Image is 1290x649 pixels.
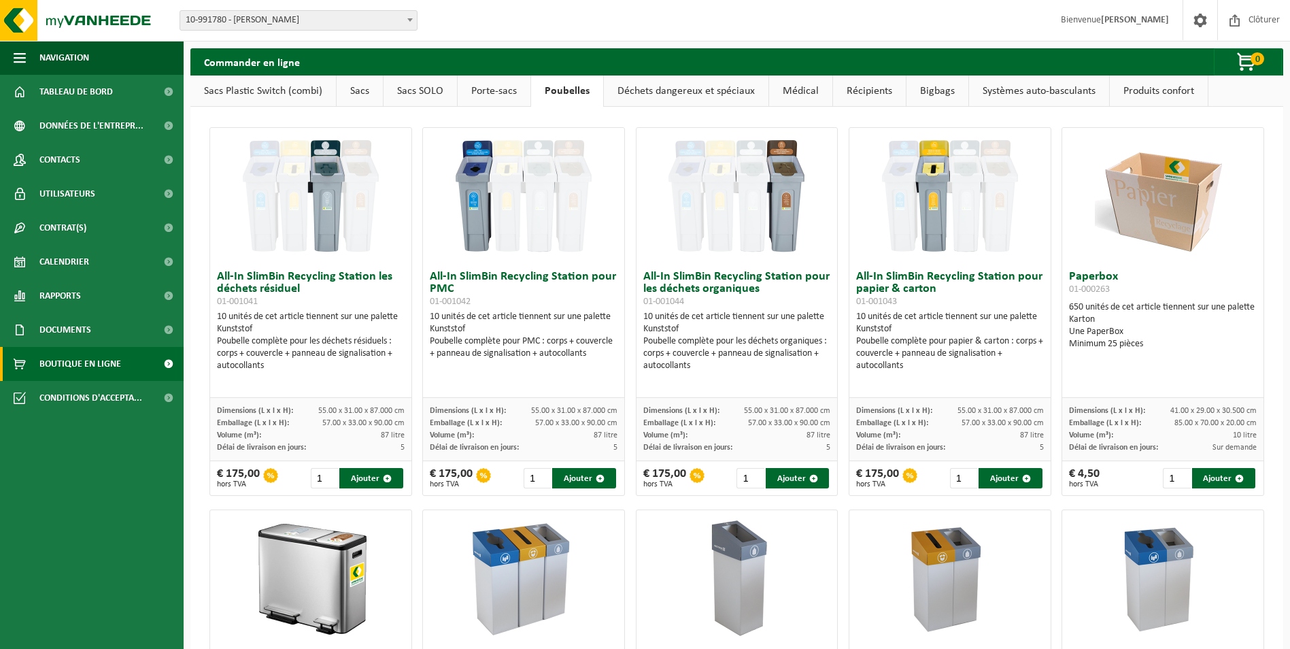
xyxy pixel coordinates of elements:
span: 10-991780 - BRUIXOLA SOLER THOMAS - WANFERCÉE-BAULET [180,11,417,30]
span: Sur demande [1212,444,1257,452]
span: Délai de livraison en jours: [643,444,732,452]
span: 55.00 x 31.00 x 87.000 cm [957,407,1044,415]
img: 02-014089 [668,510,804,646]
span: Délai de livraison en jours: [1069,444,1158,452]
h3: All-In SlimBin Recycling Station les déchets résiduel [217,271,405,307]
img: 02-014088 [882,510,1018,646]
input: 1 [1163,468,1190,488]
span: 87 litre [1020,431,1044,439]
div: Kunststof [856,323,1044,335]
input: 1 [950,468,977,488]
span: 57.00 x 33.00 x 90.00 cm [962,419,1044,427]
span: Contrat(s) [39,211,86,245]
div: € 175,00 [430,468,473,488]
div: Poubelle complète pour les déchets organiques : corps + couvercle + panneau de signalisation + au... [643,335,831,372]
span: 01-001044 [643,297,684,307]
div: Kunststof [430,323,617,335]
span: 01-001042 [430,297,471,307]
a: Sacs SOLO [384,76,457,107]
a: Poubelles [531,76,603,107]
span: 57.00 x 33.00 x 90.00 cm [748,419,830,427]
span: Emballage (L x l x H): [643,419,715,427]
span: hors TVA [217,480,260,488]
span: Volume (m³): [856,431,900,439]
span: Emballage (L x l x H): [856,419,928,427]
span: hors TVA [643,480,686,488]
span: Délai de livraison en jours: [856,444,945,452]
span: 10-991780 - BRUIXOLA SOLER THOMAS - WANFERCÉE-BAULET [180,10,418,31]
span: 57.00 x 33.00 x 90.00 cm [535,419,617,427]
span: 5 [401,444,405,452]
input: 1 [311,468,338,488]
button: Ajouter [979,468,1042,488]
span: 55.00 x 31.00 x 87.000 cm [318,407,405,415]
div: Kunststof [643,323,831,335]
input: 1 [524,468,551,488]
span: 10 litre [1233,431,1257,439]
span: Calendrier [39,245,89,279]
div: 10 unités de cet article tiennent sur une palette [430,311,617,360]
div: 10 unités de cet article tiennent sur une palette [856,311,1044,372]
h3: All-In SlimBin Recycling Station pour PMC [430,271,617,307]
span: Emballage (L x l x H): [217,419,289,427]
div: Karton [1069,314,1257,326]
span: 57.00 x 33.00 x 90.00 cm [322,419,405,427]
span: 55.00 x 31.00 x 87.000 cm [531,407,617,415]
div: € 4,50 [1069,468,1100,488]
span: Tableau de bord [39,75,113,109]
span: Navigation [39,41,89,75]
span: Volume (m³): [1069,431,1113,439]
button: 0 [1214,48,1282,76]
span: Dimensions (L x l x H): [643,407,719,415]
a: Systèmes auto-basculants [969,76,1109,107]
a: Produits confort [1110,76,1208,107]
span: 01-001041 [217,297,258,307]
div: 10 unités de cet article tiennent sur une palette [217,311,405,372]
button: Ajouter [766,468,829,488]
span: 85.00 x 70.00 x 20.00 cm [1174,419,1257,427]
span: 87 litre [594,431,617,439]
img: 01-000263 [1095,128,1231,264]
a: Déchets dangereux et spéciaux [604,76,768,107]
div: Minimum 25 pièces [1069,338,1257,350]
span: 5 [826,444,830,452]
img: 01-000998 [243,510,379,646]
a: Porte-sacs [458,76,530,107]
button: Ajouter [339,468,403,488]
h3: Paperbox [1069,271,1257,298]
div: € 175,00 [643,468,686,488]
a: Sacs [337,76,383,107]
span: Utilisateurs [39,177,95,211]
div: Poubelle complète pour papier & carton : corps + couvercle + panneau de signalisation + autocollants [856,335,1044,372]
span: 55.00 x 31.00 x 87.000 cm [744,407,830,415]
strong: [PERSON_NAME] [1101,15,1169,25]
span: 87 litre [381,431,405,439]
div: Kunststof [217,323,405,335]
span: Contacts [39,143,80,177]
span: Dimensions (L x l x H): [1069,407,1145,415]
span: Dimensions (L x l x H): [856,407,932,415]
span: hors TVA [430,480,473,488]
span: 87 litre [807,431,830,439]
img: 01-001041 [243,128,379,264]
span: Dimensions (L x l x H): [217,407,293,415]
span: Volume (m³): [430,431,474,439]
a: Médical [769,76,832,107]
span: Emballage (L x l x H): [1069,419,1141,427]
a: Récipients [833,76,906,107]
span: hors TVA [1069,480,1100,488]
input: 1 [736,468,764,488]
span: Documents [39,313,91,347]
div: Poubelle complète pour PMC : corps + couvercle + panneau de signalisation + autocollants [430,335,617,360]
span: 41.00 x 29.00 x 30.500 cm [1170,407,1257,415]
div: 650 unités de cet article tiennent sur une palette [1069,301,1257,350]
span: 01-001043 [856,297,897,307]
span: Dimensions (L x l x H): [430,407,506,415]
div: 10 unités de cet article tiennent sur une palette [643,311,831,372]
span: Boutique en ligne [39,347,121,381]
span: Volume (m³): [643,431,688,439]
span: 5 [613,444,617,452]
img: 01-001042 [456,128,592,264]
a: Bigbags [906,76,968,107]
span: hors TVA [856,480,899,488]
